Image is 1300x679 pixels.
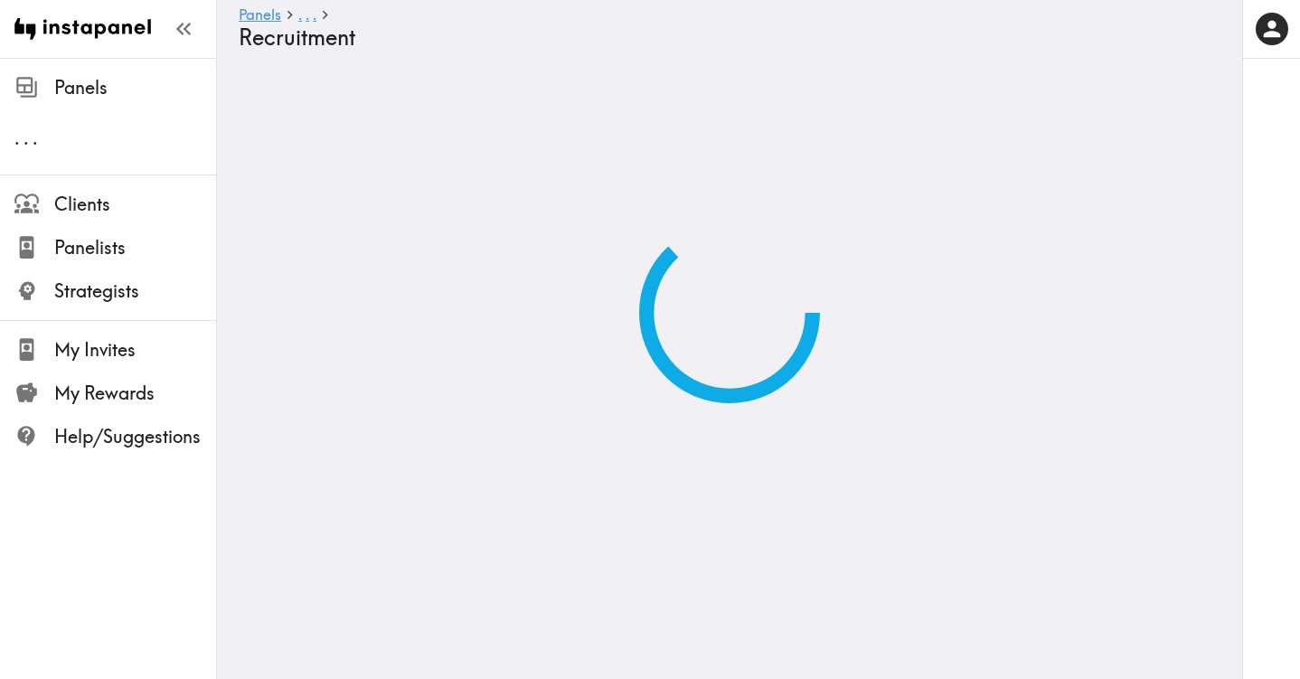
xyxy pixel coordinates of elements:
span: Panelists [54,235,216,260]
h4: Recruitment [239,24,1206,51]
span: . [306,5,309,24]
span: Strategists [54,278,216,304]
span: . [313,5,316,24]
span: Help/Suggestions [54,424,216,449]
span: My Rewards [54,381,216,406]
a: Panels [239,7,281,24]
a: ... [298,7,316,24]
span: . [24,127,29,149]
span: Clients [54,192,216,217]
span: . [33,127,38,149]
span: . [14,127,20,149]
span: Panels [54,75,216,100]
span: My Invites [54,337,216,363]
span: . [298,5,302,24]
